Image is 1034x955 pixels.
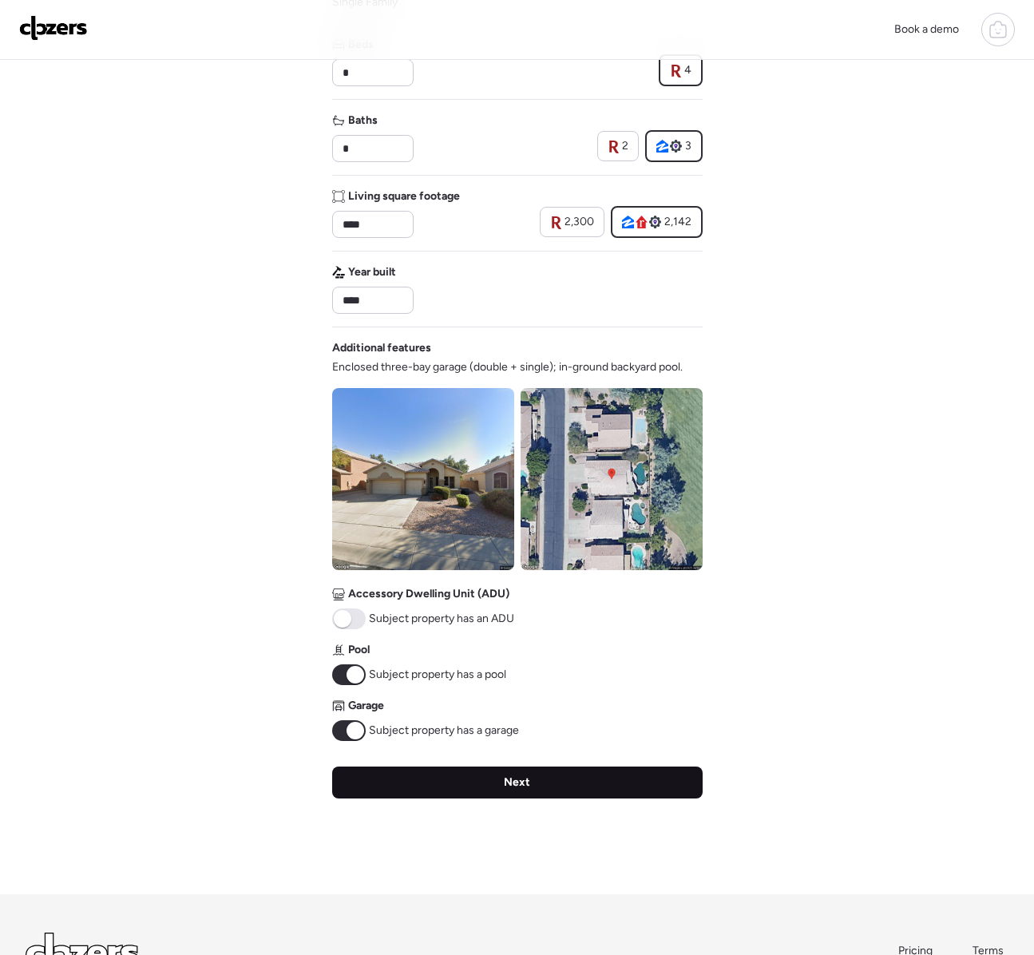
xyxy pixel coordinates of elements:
span: Garage [348,698,384,714]
span: Year built [348,264,396,280]
span: 2,300 [565,214,594,230]
span: 3 [685,138,691,154]
span: Subject property has an ADU [369,611,514,627]
span: Enclosed three-bay garage (double + single); in-ground backyard pool. [332,359,683,375]
span: Additional features [332,340,431,356]
span: 2 [622,138,628,154]
span: 4 [684,62,691,78]
span: Pool [348,642,370,658]
span: Next [504,775,530,791]
span: 2,142 [664,214,691,230]
span: Baths [348,113,378,129]
span: Subject property has a pool [369,667,506,683]
img: Logo [19,15,88,41]
span: Book a demo [894,22,959,36]
span: Living square footage [348,188,460,204]
span: Accessory Dwelling Unit (ADU) [348,586,509,602]
span: Subject property has a garage [369,723,519,739]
